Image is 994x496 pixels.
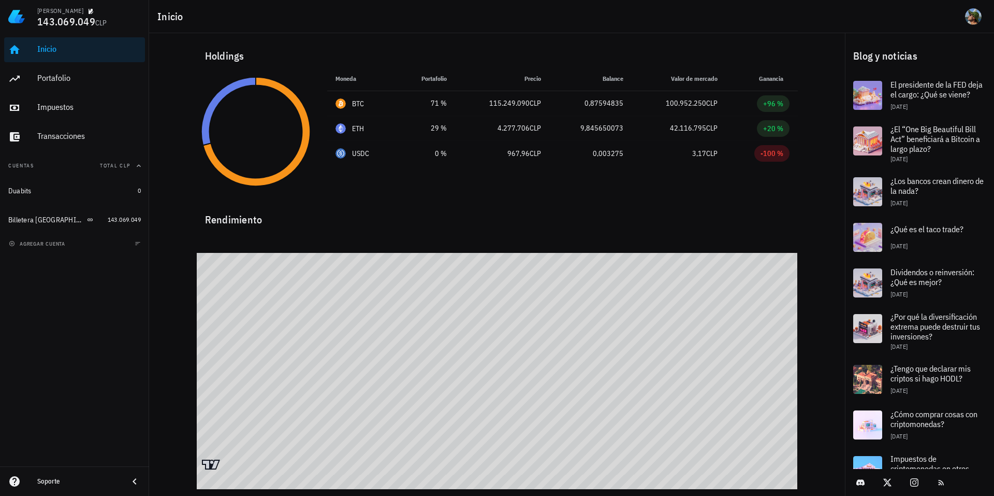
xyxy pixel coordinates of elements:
span: Ganancia [759,75,790,82]
th: Moneda [327,66,397,91]
span: 100.952.250 [666,98,706,108]
span: 42.116.795 [670,123,706,133]
span: 143.069.049 [37,15,95,29]
span: 115.249.090 [489,98,530,108]
div: -100 % [761,148,783,159]
th: Valor de mercado [632,66,726,91]
span: 3,17 [692,149,706,158]
span: ¿Cómo comprar cosas con criptomonedas? [890,409,977,429]
span: CLP [530,149,541,158]
span: ¿El “One Big Beautiful Bill Act” beneficiará a Bitcoin a largo plazo? [890,124,980,154]
div: BTC-icon [335,98,346,109]
span: agregar cuenta [11,240,65,247]
button: CuentasTotal CLP [4,153,145,178]
div: Inicio [37,44,141,54]
a: Inicio [4,37,145,62]
span: 0 [138,187,141,194]
div: Transacciones [37,131,141,141]
span: ¿Qué es el taco trade? [890,224,963,234]
div: Blog y noticias [845,39,994,73]
a: Charting by TradingView [202,460,220,470]
span: CLP [530,123,541,133]
div: ETH-icon [335,123,346,134]
a: Transacciones [4,124,145,149]
a: ¿El “One Big Beautiful Bill Act” beneficiará a Bitcoin a largo plazo? [DATE] [845,118,994,169]
a: Duabits 0 [4,178,145,203]
span: [DATE] [890,290,908,298]
span: El presidente de la FED deja el cargo: ¿Qué se viene? [890,79,983,100]
span: ¿Tengo que declarar mis criptos si hago HODL? [890,363,971,384]
a: ¿Por qué la diversificación extrema puede destruir tus inversiones? [DATE] [845,306,994,357]
span: ¿Por qué la diversificación extrema puede destruir tus inversiones? [890,311,980,342]
div: ETH [352,123,364,134]
span: 967,96 [507,149,530,158]
span: [DATE] [890,199,908,207]
a: ¿Tengo que declarar mis criptos si hago HODL? [DATE] [845,357,994,402]
h1: Inicio [157,8,187,25]
span: [DATE] [890,155,908,163]
div: [PERSON_NAME] [37,7,83,15]
a: Dividendos o reinversión: ¿Qué es mejor? [DATE] [845,260,994,306]
div: Soporte [37,477,120,486]
a: Portafolio [4,66,145,91]
div: +20 % [763,123,783,134]
span: [DATE] [890,343,908,350]
a: ¿Los bancos crean dinero de la nada? [DATE] [845,169,994,215]
a: ¿Cómo comprar cosas con criptomonedas? [DATE] [845,402,994,448]
div: Impuestos [37,102,141,112]
th: Balance [549,66,632,91]
div: avatar [965,8,982,25]
div: 9,845650073 [558,123,623,134]
a: El presidente de la FED deja el cargo: ¿Qué se viene? [DATE] [845,73,994,118]
span: CLP [706,123,718,133]
span: [DATE] [890,103,908,110]
div: 71 % [405,98,447,109]
span: CLP [706,98,718,108]
span: CLP [530,98,541,108]
span: CLP [95,18,107,27]
img: LedgiFi [8,8,25,25]
span: 4.277.706 [498,123,530,133]
div: 0,87594835 [558,98,623,109]
span: [DATE] [890,387,908,394]
div: +96 % [763,98,783,109]
th: Precio [455,66,549,91]
div: 29 % [405,123,447,134]
div: 0,003275 [558,148,623,159]
div: Duabits [8,187,32,195]
span: 143.069.049 [108,216,141,223]
span: [DATE] [890,242,908,250]
div: USDC [352,148,370,159]
a: Billetera [GEOGRAPHIC_DATA] 143.069.049 [4,207,145,232]
div: BTC [352,98,364,109]
div: Rendimiento [197,203,798,228]
a: Impuestos [4,95,145,120]
th: Portafolio [397,66,455,91]
div: 0 % [405,148,447,159]
span: Total CLP [100,162,130,169]
span: Dividendos o reinversión: ¿Qué es mejor? [890,267,974,287]
span: ¿Los bancos crean dinero de la nada? [890,176,984,196]
a: ¿Qué es el taco trade? [DATE] [845,215,994,260]
div: Billetera [GEOGRAPHIC_DATA] [8,216,85,224]
span: CLP [706,149,718,158]
div: USDC-icon [335,148,346,159]
span: [DATE] [890,432,908,440]
button: agregar cuenta [6,238,70,249]
div: Portafolio [37,73,141,83]
div: Holdings [197,39,798,73]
